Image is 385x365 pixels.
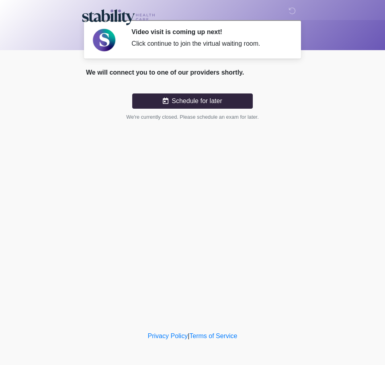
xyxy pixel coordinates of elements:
[131,39,287,49] div: Click continue to join the virtual waiting room.
[78,6,158,26] img: Stability Healthcare Logo
[132,93,253,109] button: Schedule for later
[92,28,116,52] img: Agent Avatar
[189,333,237,339] a: Terms of Service
[148,333,188,339] a: Privacy Policy
[86,68,299,77] div: We will connect you to one of our providers shortly.
[188,333,189,339] a: |
[126,114,258,120] small: We're currently closed. Please schedule an exam for later.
